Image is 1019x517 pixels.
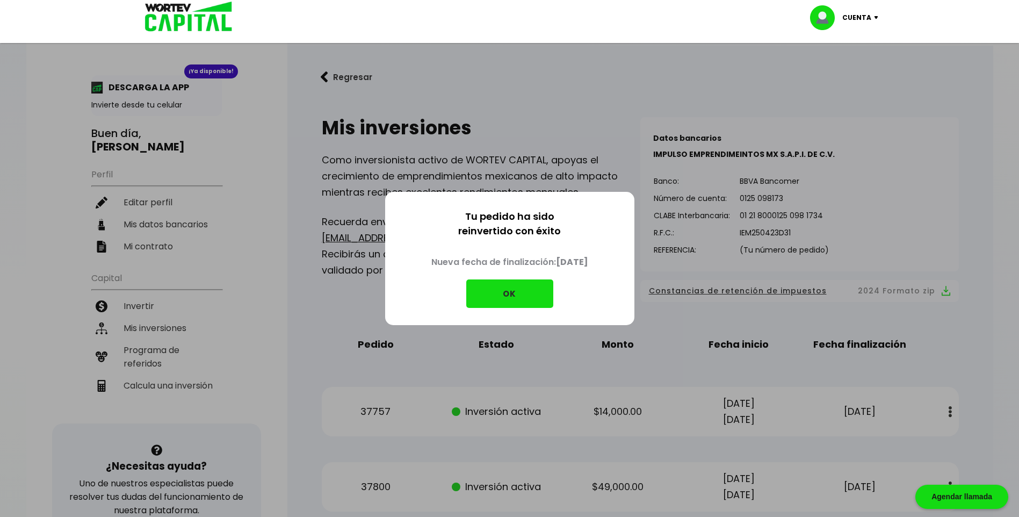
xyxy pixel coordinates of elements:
[915,485,1008,509] div: Agendar llamada
[466,279,553,308] button: OK
[871,16,886,19] img: icon-down
[421,247,599,279] p: Nueva fecha de finalización:
[556,256,588,268] b: [DATE]
[810,5,842,30] img: profile-image
[456,209,563,247] p: Tu pedido ha sido reinvertido con éxito
[842,10,871,26] p: Cuenta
